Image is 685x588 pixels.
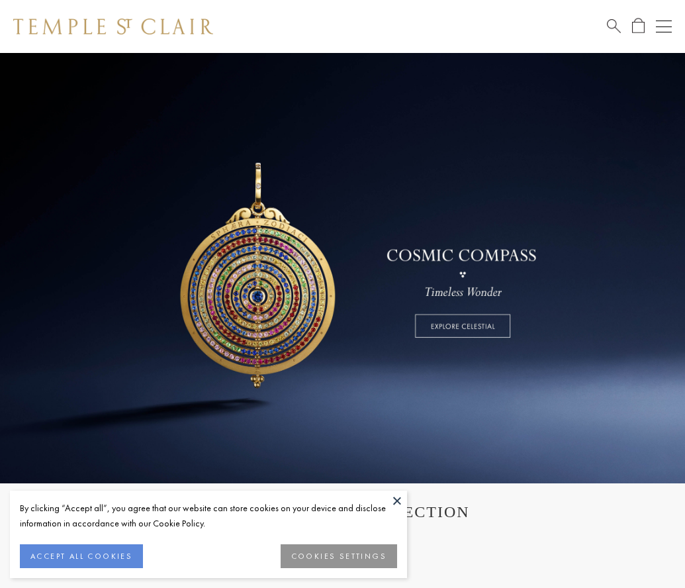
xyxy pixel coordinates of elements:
button: COOKIES SETTINGS [281,544,397,568]
div: By clicking “Accept all”, you agree that our website can store cookies on your device and disclos... [20,501,397,531]
button: ACCEPT ALL COOKIES [20,544,143,568]
img: Temple St. Clair [13,19,213,34]
a: Search [607,18,621,34]
a: Open Shopping Bag [632,18,645,34]
button: Open navigation [656,19,672,34]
